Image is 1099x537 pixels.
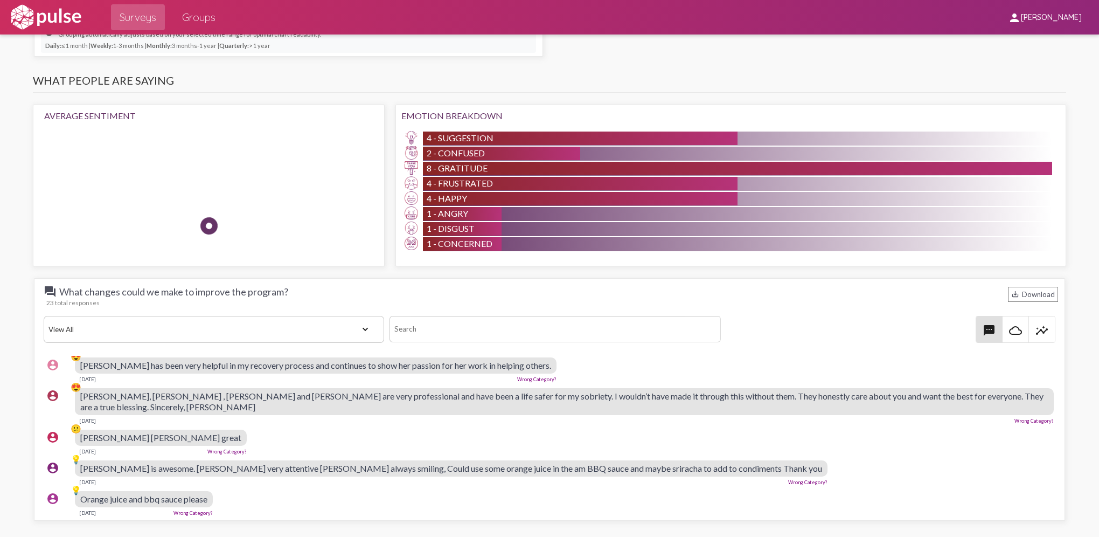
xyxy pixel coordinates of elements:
span: [PERSON_NAME] is awesome. [PERSON_NAME] very attentive [PERSON_NAME] always smiling, Could use so... [80,463,822,473]
mat-icon: person [1008,11,1021,24]
img: Happy [405,191,418,205]
a: Groups [173,4,224,30]
img: white-logo.svg [9,4,83,31]
div: [DATE] [79,510,96,516]
span: Surveys [120,8,156,27]
img: Angry [405,206,418,220]
img: Gratitude [405,161,418,175]
img: Frustrated [405,176,418,190]
mat-icon: account_circle [46,431,59,444]
mat-icon: account_circle [46,462,59,474]
div: Download [1008,287,1058,302]
img: Happy [277,132,310,164]
span: [PERSON_NAME] has been very helpful in my recovery process and continues to show her passion for ... [80,360,551,370]
div: Emotion Breakdown [401,111,1060,121]
small: Grouping automatically adjusts based on your selected time range for optimal chart readability. ≤... [45,29,321,50]
img: Concerned [405,237,418,250]
mat-icon: account_circle [46,492,59,505]
span: 1 - Angry [427,208,468,218]
a: Surveys [111,4,165,30]
span: 4 - Happy [427,193,467,203]
mat-icon: account_circle [46,389,59,402]
strong: Daily: [45,42,61,49]
a: Wrong Category? [207,449,247,455]
span: 1 - Disgust [427,223,475,233]
div: 😍 [71,351,81,362]
span: [PERSON_NAME] [1021,13,1082,23]
mat-icon: account_circle [46,359,59,371]
div: [DATE] [79,417,96,424]
mat-icon: info [45,29,58,42]
div: 💡 [71,485,81,495]
button: [PERSON_NAME] [999,7,1090,27]
img: Disgust [405,222,418,235]
a: Wrong Category? [1014,418,1054,424]
mat-icon: Download [1011,290,1019,298]
div: [DATE] [79,479,96,485]
span: 2 - Confused [427,148,485,158]
div: 😍 [71,382,81,393]
div: [DATE] [79,376,96,382]
span: 1 - Concerned [427,238,492,249]
div: 💡 [71,454,81,465]
span: What changes could we make to improve the program? [44,285,288,298]
div: 23 total responses [46,299,1058,307]
mat-icon: question_answer [44,285,57,298]
span: Orange juice and bbq sauce please [80,494,207,504]
mat-icon: cloud_queue [1009,324,1022,337]
div: [DATE] [79,448,96,455]
mat-icon: insights [1035,324,1048,337]
div: Average Sentiment [44,111,373,121]
mat-icon: textsms [983,324,996,337]
a: Wrong Category? [517,376,557,382]
img: Suggestion [405,131,418,144]
a: Wrong Category? [788,479,827,485]
img: Confused [405,146,418,160]
strong: Quarterly: [219,42,249,49]
span: Groups [182,8,215,27]
div: 😕 [71,423,81,434]
span: [PERSON_NAME] [PERSON_NAME] great [80,432,241,443]
a: Wrong Category? [173,510,213,516]
span: 4 - Frustrated [427,178,493,188]
span: [PERSON_NAME], [PERSON_NAME] , [PERSON_NAME] and [PERSON_NAME] are very professional and have bee... [80,391,1044,412]
span: 4 - Suggestion [427,133,493,143]
span: 8 - Gratitude [427,163,488,173]
h3: What people are saying [33,74,1066,93]
strong: Weekly: [91,42,113,49]
strong: Monthly: [147,42,172,49]
input: Search [389,316,721,342]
